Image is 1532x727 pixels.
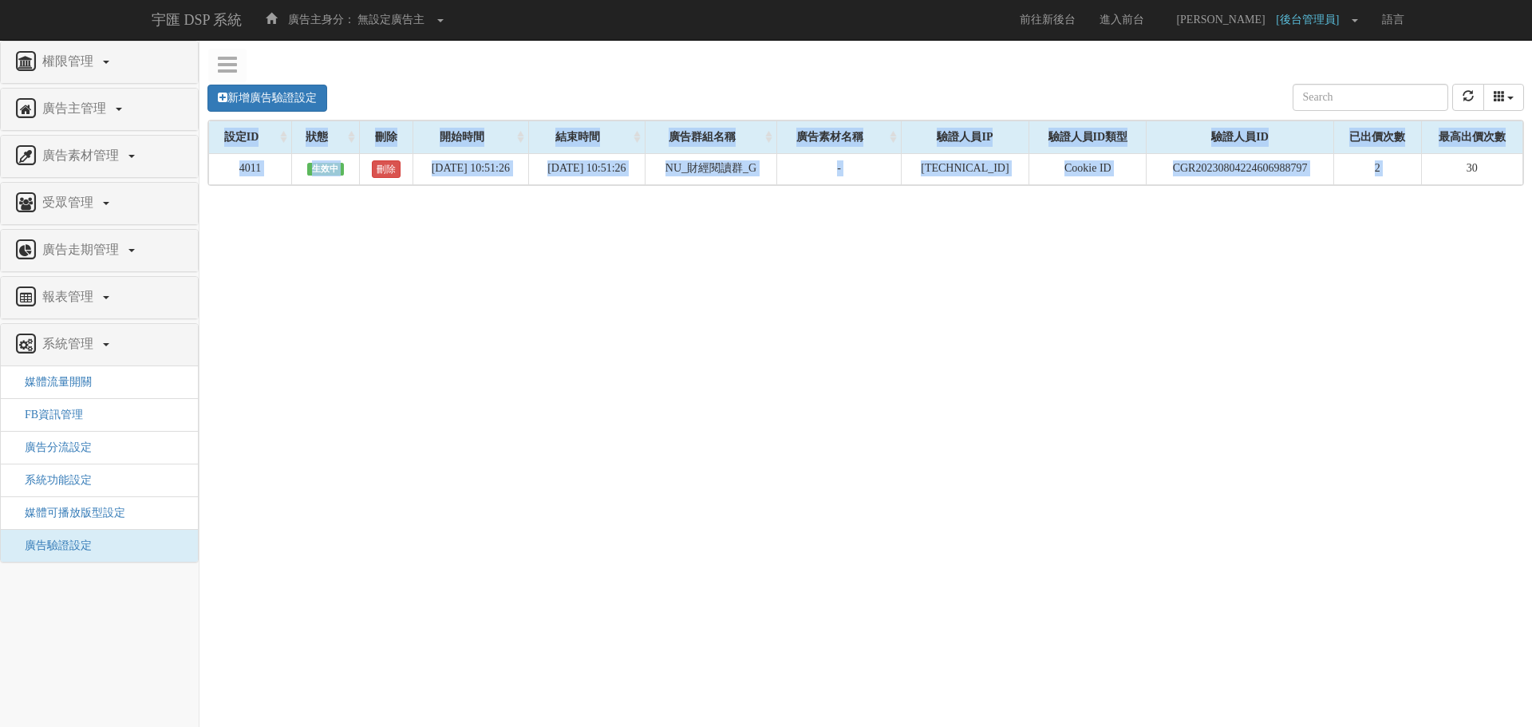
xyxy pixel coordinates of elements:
[13,409,83,421] a: FB資訊管理
[372,160,401,178] a: 刪除
[38,196,101,209] span: 受眾管理
[13,191,186,216] a: 受眾管理
[529,153,646,184] td: [DATE] 10:51:26
[646,121,777,153] div: 廣告群組名稱
[13,376,92,388] a: 媒體流量開關
[413,153,529,184] td: [DATE] 10:51:26
[38,243,127,256] span: 廣告走期管理
[360,121,413,153] div: 刪除
[209,153,292,184] td: 4011
[1483,84,1525,111] div: Columns
[207,85,327,112] a: 新增廣告驗證設定
[13,507,125,519] a: 媒體可播放版型設定
[1147,153,1333,184] td: CGR20230804224606988797
[38,148,127,162] span: 廣告素材管理
[209,121,291,153] div: 設定ID
[1293,84,1448,111] input: Search
[13,49,186,75] a: 權限管理
[38,54,101,68] span: 權限管理
[1422,121,1523,153] div: 最高出價次數
[413,121,529,153] div: 開始時間
[777,121,900,153] div: 廣告素材名稱
[1029,121,1146,153] div: 驗證人員ID類型
[529,121,645,153] div: 結束時間
[645,153,777,184] td: NU_財經閱讀群_G
[292,121,359,153] div: 狀態
[288,14,355,26] span: 廣告主身分：
[307,163,344,176] span: 生效中
[901,153,1029,184] td: [TECHNICAL_ID]
[13,97,186,122] a: 廣告主管理
[38,337,101,350] span: 系統管理
[1333,153,1421,184] td: 2
[38,101,114,115] span: 廣告主管理
[13,539,92,551] a: 廣告驗證設定
[13,441,92,453] a: 廣告分流設定
[357,14,424,26] span: 無設定廣告主
[13,238,186,263] a: 廣告走期管理
[1029,153,1147,184] td: Cookie ID
[38,290,101,303] span: 報表管理
[902,121,1029,153] div: 驗證人員IP
[1483,84,1525,111] button: columns
[1276,14,1347,26] span: [後台管理員]
[13,144,186,169] a: 廣告素材管理
[777,153,901,184] td: -
[1147,121,1333,153] div: 驗證人員ID
[1421,153,1523,184] td: 30
[13,474,92,486] a: 系統功能設定
[1168,14,1273,26] span: [PERSON_NAME]
[13,332,186,358] a: 系統管理
[1334,121,1421,153] div: 已出價次數
[13,285,186,310] a: 報表管理
[1452,84,1484,111] button: refresh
